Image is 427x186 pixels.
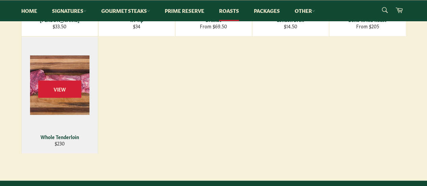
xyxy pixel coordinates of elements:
div: $33.50 [26,23,94,29]
a: Packages [247,0,287,21]
div: From $205 [333,23,401,29]
a: Signatures [45,0,93,21]
a: Other [288,0,322,21]
div: Whole Tenderloin [26,134,94,140]
a: Prime Reserve [158,0,211,21]
a: Home [15,0,44,21]
a: Gourmet Steaks [95,0,157,21]
div: From $69.50 [180,23,247,29]
span: View [38,80,81,98]
div: $14.50 [257,23,324,29]
a: Roasts [212,0,246,21]
a: Whole Tenderloin Whole Tenderloin $230 View [21,36,98,154]
div: $34 [103,23,170,29]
